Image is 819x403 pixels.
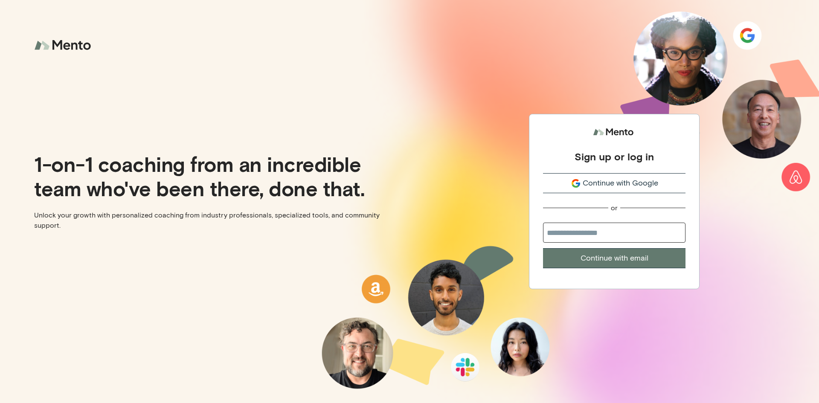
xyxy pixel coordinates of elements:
button: Continue with Google [543,173,685,193]
p: Unlock your growth with personalized coaching from industry professionals, specialized tools, and... [34,210,403,231]
div: Sign up or log in [575,150,654,163]
span: Continue with Google [583,177,658,189]
img: logo [34,34,94,57]
p: 1-on-1 coaching from an incredible team who've been there, done that. [34,152,403,200]
button: Continue with email [543,248,685,268]
div: or [611,203,618,212]
img: logo.svg [593,125,636,140]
